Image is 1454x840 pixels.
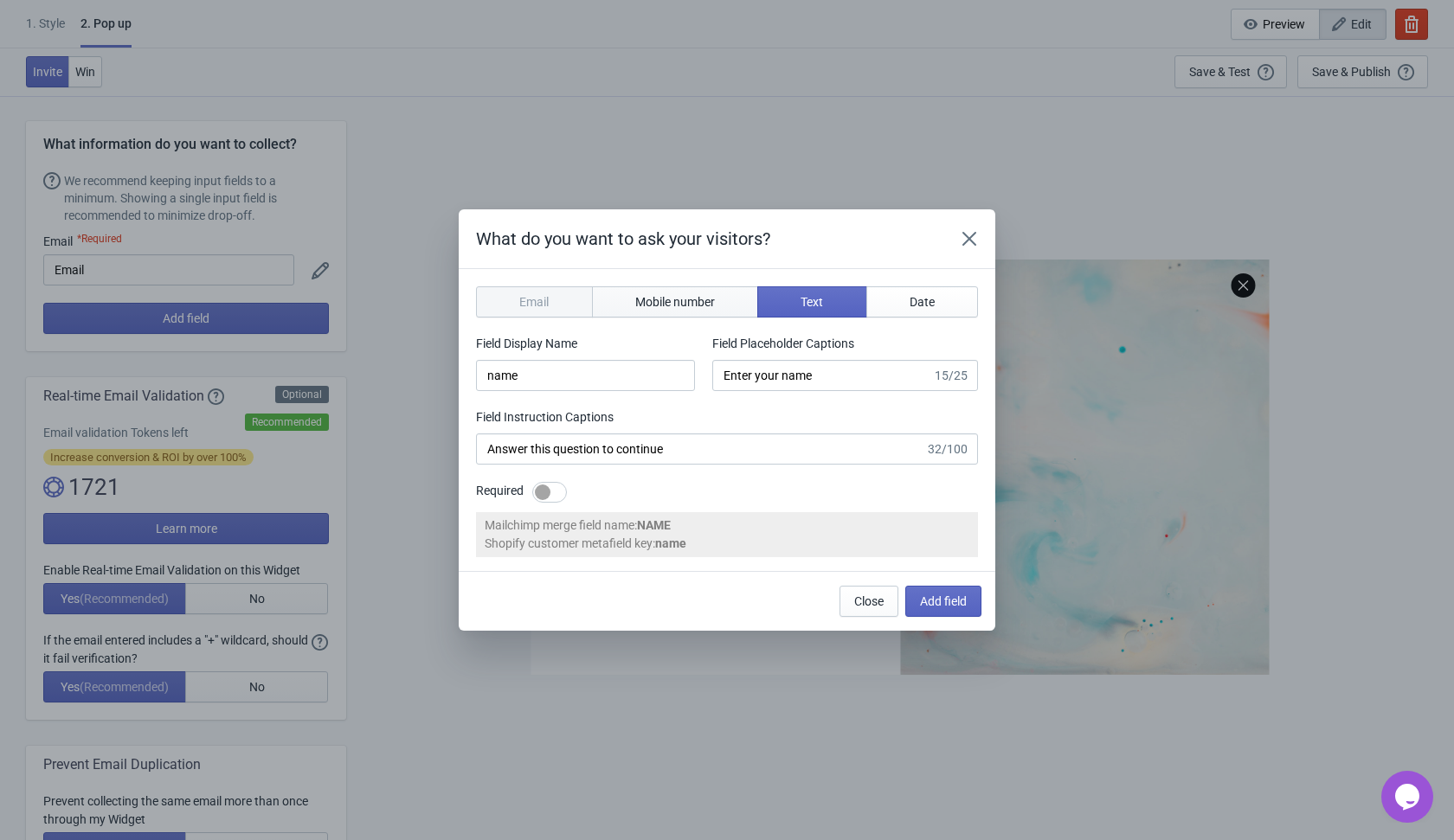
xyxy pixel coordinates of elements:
span: Close [854,594,884,608]
iframe: chat widget [1381,771,1437,823]
h2: What do you want to ask your visitors? [476,227,936,251]
div: Mailchimp merge field name: [485,516,969,535]
span: Add field [920,594,967,608]
button: Date [866,286,979,317]
button: Text [757,286,867,317]
button: Close [840,586,898,617]
span: Mobile number [635,295,715,309]
span: Date [910,295,935,309]
label: Field Placeholder Captions [712,335,854,352]
b: name [655,536,686,550]
button: Mobile number [592,286,759,317]
label: Required [476,482,524,499]
b: NAME [637,518,671,532]
button: Add field [905,586,981,617]
span: Text [801,295,823,309]
label: Field Display Name [476,335,577,352]
label: Field Instruction Captions [476,408,614,426]
div: Shopify customer metafield key: [485,535,969,553]
button: Close [954,223,985,254]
